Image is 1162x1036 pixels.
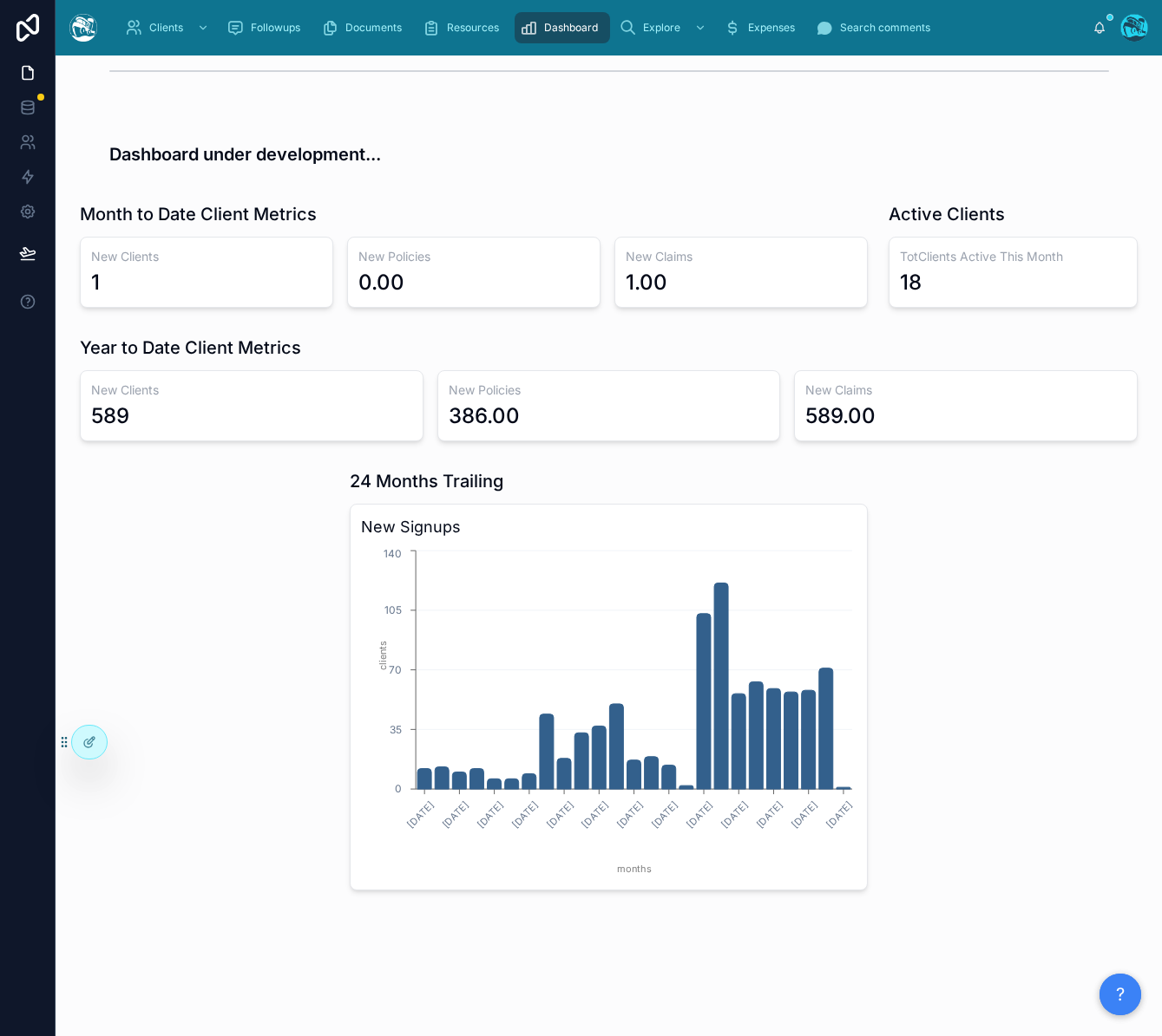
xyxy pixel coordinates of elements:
h3: New Claims [626,248,857,265]
text: [DATE] [824,799,856,831]
text: [DATE] [475,799,506,831]
h3: Dashboard under development... [109,141,1109,167]
a: Resources [417,12,511,43]
h3: New Signups [361,515,857,539]
span: Documents [345,21,402,35]
h3: New Policies [358,248,589,265]
h1: Year to Date Client Metrics [80,336,301,360]
a: Documents [316,12,414,43]
text: [DATE] [580,799,611,831]
text: [DATE] [509,799,541,831]
a: Search comments [811,12,942,43]
button: ? [1100,974,1141,1015]
tspan: months [617,863,652,876]
div: 1.00 [626,269,667,296]
h1: Active Clients [889,202,1005,226]
img: App logo [69,14,97,42]
h3: New Clients [91,248,322,265]
a: Explore [614,12,715,43]
span: Followups [251,21,300,35]
div: 18 [900,269,922,296]
h3: TotClients Active This Month [900,248,1126,265]
text: [DATE] [614,799,646,831]
div: 1 [91,269,100,296]
a: Expenses [719,12,807,43]
tspan: 0 [395,783,402,796]
text: [DATE] [719,799,751,831]
h3: New Clients [91,381,412,399]
tspan: 140 [384,547,402,560]
span: Dashboard [544,21,598,35]
h3: New Claims [805,381,1126,399]
div: chart [361,546,857,879]
text: [DATE] [754,799,785,831]
a: Dashboard [515,12,610,43]
text: [DATE] [789,799,820,831]
tspan: 35 [390,723,402,736]
text: [DATE] [544,799,575,831]
h3: New Policies [449,381,770,399]
div: 589.00 [805,402,876,430]
text: [DATE] [404,799,436,831]
span: Search comments [840,21,930,35]
h1: Month to Date Client Metrics [80,202,317,226]
text: [DATE] [440,799,471,831]
a: Clients [120,12,218,43]
tspan: 105 [384,603,402,616]
tspan: 70 [389,663,402,676]
a: Followups [221,12,312,43]
span: Expenses [748,21,795,35]
span: Explore [643,21,680,35]
h1: 24 Months Trailing [350,469,503,493]
tspan: clients [377,641,389,670]
span: Clients [149,21,183,35]
div: 0.00 [358,269,404,296]
text: [DATE] [649,799,680,831]
div: scrollable content [111,9,1093,47]
div: 589 [91,402,129,430]
span: Resources [447,21,499,35]
div: 386.00 [449,402,520,430]
text: [DATE] [684,799,715,831]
